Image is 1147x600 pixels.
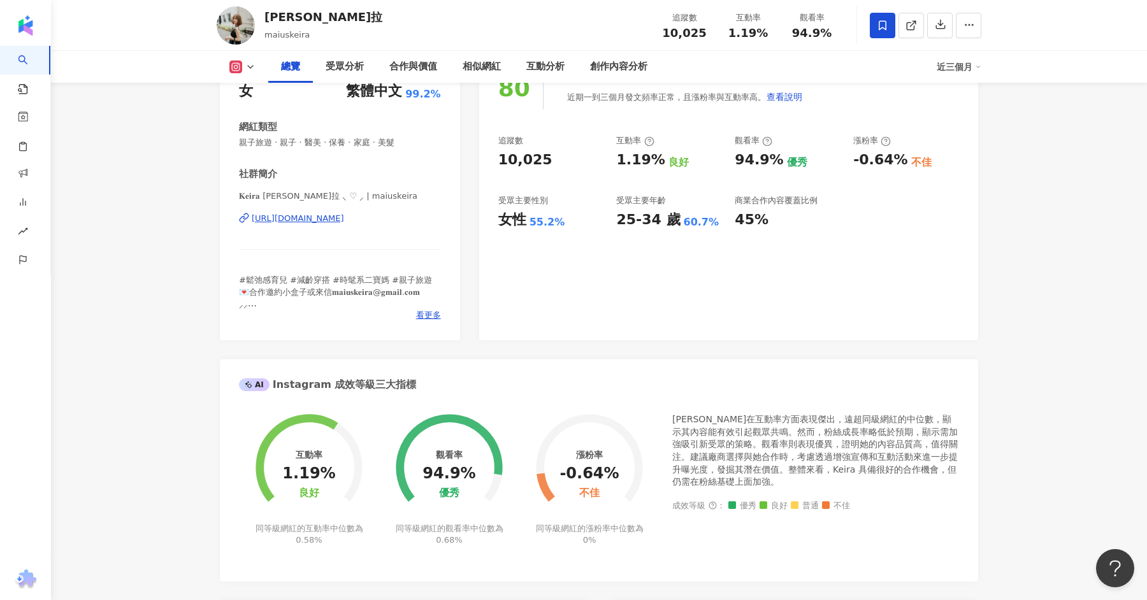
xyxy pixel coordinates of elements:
div: 優秀 [439,487,459,499]
img: KOL Avatar [217,6,255,45]
span: 親子旅遊 · 親子 · 醫美 · 保養 · 家庭 · 美髮 [239,137,441,148]
img: chrome extension [13,569,38,590]
div: 觀看率 [788,11,836,24]
div: 繁體中文 [346,82,402,101]
div: [PERSON_NAME]在互動率方面表現傑出，遠超同級網紅的中位數，顯示其內容能有效引起觀眾共鳴。然而，粉絲成長率略低於預期，顯示需加強吸引新受眾的策略。觀看率則表現優異，證明她的內容品質高，... [672,413,959,489]
div: 女性 [498,210,526,230]
button: 查看說明 [766,84,803,110]
div: 受眾分析 [326,59,364,75]
span: 0.58% [296,535,322,545]
div: -0.64% [559,465,619,483]
div: 商業合作內容覆蓋比例 [735,195,818,206]
div: 55.2% [530,215,565,229]
div: Instagram 成效等級三大指標 [239,378,416,392]
span: 10,025 [662,26,706,39]
div: 受眾主要性別 [498,195,548,206]
div: AI [239,378,270,391]
div: 近三個月 [937,57,981,77]
div: 良好 [299,487,319,499]
div: 80 [498,75,530,101]
div: 不佳 [911,155,932,169]
span: 94.9% [792,27,832,39]
div: 互動分析 [526,59,565,75]
div: 合作與價值 [389,59,437,75]
div: 同等級網紅的互動率中位數為 [254,523,365,546]
div: 良好 [668,155,689,169]
div: 94.9% [735,150,783,170]
div: 漲粉率 [576,450,603,460]
span: 0.68% [436,535,462,545]
div: 互動率 [296,450,322,460]
img: logo icon [15,15,36,36]
div: 94.9% [422,465,475,483]
span: 良好 [760,501,788,511]
div: 創作內容分析 [590,59,647,75]
div: 25-34 歲 [616,210,680,230]
div: 相似網紅 [463,59,501,75]
span: 普通 [791,501,819,511]
div: 1.19% [616,150,665,170]
div: 10,025 [498,150,552,170]
div: -0.64% [853,150,907,170]
div: 網紅類型 [239,120,277,134]
span: 99.2% [405,87,441,101]
div: 同等級網紅的觀看率中位數為 [394,523,505,546]
div: 近期一到三個月發文頻率正常，且漲粉率與互動率高。 [567,84,803,110]
iframe: Help Scout Beacon - Open [1096,549,1134,587]
div: 同等級網紅的漲粉率中位數為 [534,523,646,546]
div: 觀看率 [436,450,463,460]
div: 社群簡介 [239,168,277,181]
div: 1.19% [282,465,335,483]
span: 1.19% [728,27,768,39]
a: [URL][DOMAIN_NAME] [239,213,441,224]
span: 查看說明 [767,92,802,102]
span: maiuskeira [264,30,310,39]
div: [URL][DOMAIN_NAME] [252,213,344,224]
div: 漲粉率 [853,135,891,146]
div: 互動率 [616,135,654,146]
a: search [18,46,43,96]
div: 女 [239,82,253,101]
div: [PERSON_NAME]拉 [264,9,382,25]
span: 𝐊𝐞𝐢𝐫𝐚 [PERSON_NAME]拉 ⸜ ♡ ⸝ | maiuskeira [239,190,441,202]
div: 不佳 [579,487,600,499]
div: 總覽 [281,59,300,75]
div: 優秀 [787,155,807,169]
span: rise [18,218,28,247]
span: #鬆弛感育兒 #減齡穿搭 #時髦系二寶媽 #親子旅遊 💌合作邀約小盒子或來信𝐦𝐚𝐢𝐮𝐬𝐤𝐞𝐢𝐫𝐚@𝐠𝐦𝐚𝐢𝐥.𝐜𝐨𝐦 ⸝⸝ ෆ 十年服飾銷售管理 ෆ 自媒體創作 ෆ不踩雷母嬰用品推薦 [239,275,432,343]
div: 觀看率 [735,135,772,146]
span: 不佳 [822,501,850,511]
span: 優秀 [728,501,756,511]
div: 成效等級 ： [672,501,959,511]
div: 追蹤數 [498,135,523,146]
div: 互動率 [724,11,772,24]
span: 看更多 [416,310,441,321]
div: 受眾主要年齡 [616,195,666,206]
span: 0% [583,535,596,545]
div: 60.7% [684,215,719,229]
div: 追蹤數 [660,11,709,24]
div: 45% [735,210,768,230]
